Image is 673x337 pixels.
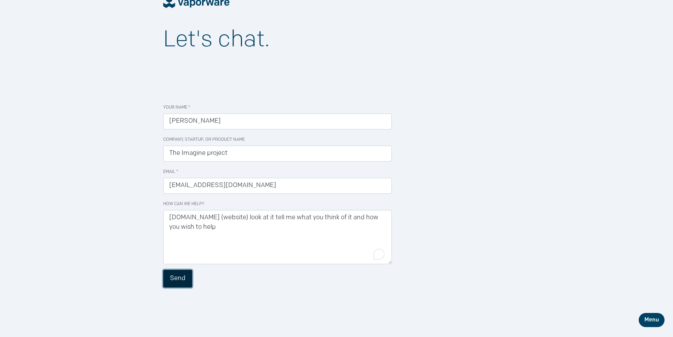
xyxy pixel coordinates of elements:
label: Your Name * [163,104,190,111]
button: Menu [639,313,665,327]
input: Pied Piper [163,146,392,162]
button: Send [163,270,192,287]
input: Richard Hendricks [163,114,392,129]
label: Email * [163,169,178,175]
h1: Let's chat. [163,26,509,56]
textarea: To enrich screen reader interactions, please activate Accessibility in Grammarly extension settings [163,210,392,264]
input: richard@piedpiper.com [163,178,392,194]
label: Company, Startup, or Product Name [163,136,245,143]
label: How can we help? [163,201,204,207]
